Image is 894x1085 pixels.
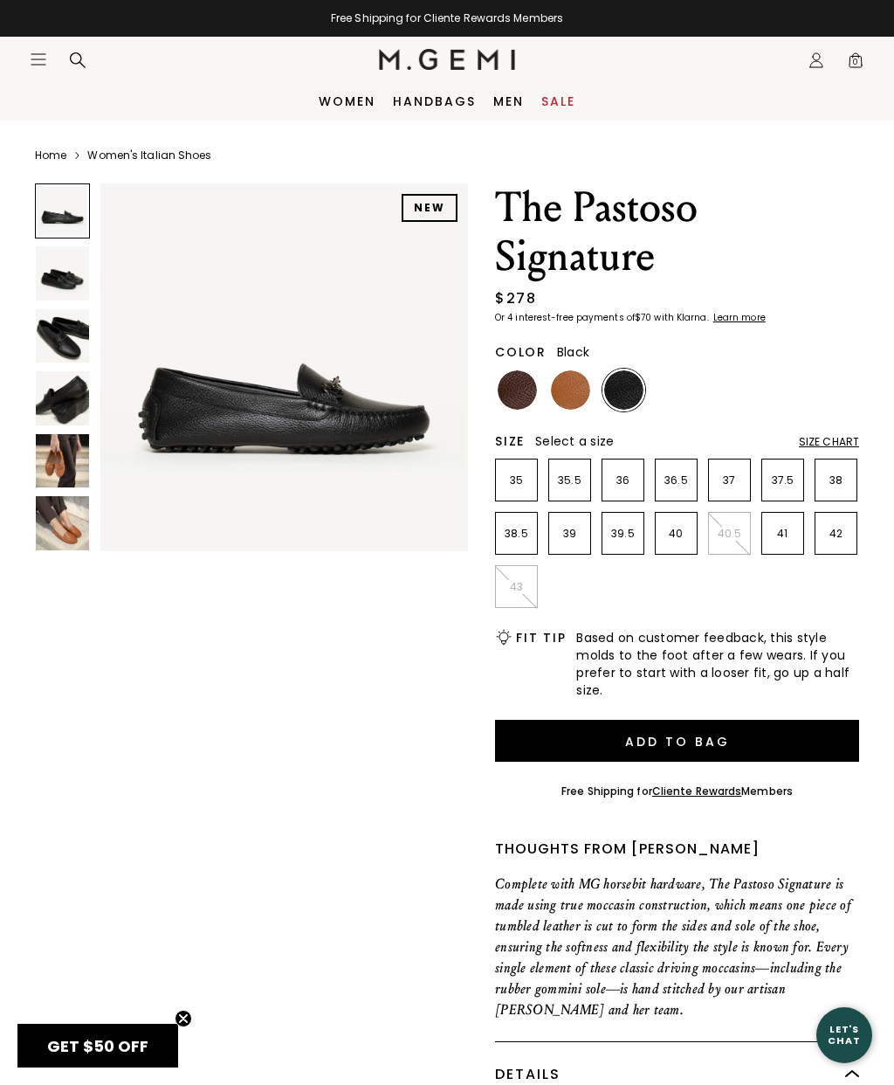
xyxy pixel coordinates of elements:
[47,1035,148,1057] span: GET $50 OFF
[652,784,742,798] a: Cliente Rewards
[87,149,211,162] a: Women's Italian Shoes
[379,49,516,70] img: M.Gemi
[319,94,375,108] a: Women
[495,720,859,762] button: Add to Bag
[402,194,457,222] div: NEW
[551,370,590,410] img: Tan
[576,629,859,699] span: Based on customer feedback, this style molds to the foot after a few wears. If you prefer to star...
[495,288,536,309] div: $278
[496,473,537,487] p: 35
[762,473,803,487] p: 37.5
[635,311,651,324] klarna-placement-style-amount: $70
[495,874,859,1020] p: Complete with MG horsebit hardware, The Pastoso Signature is made using true moccasin constructio...
[495,839,859,860] div: Thoughts from [PERSON_NAME]
[535,432,614,450] span: Select a size
[602,473,643,487] p: 36
[498,370,537,410] img: Chocolate
[557,343,589,361] span: Black
[496,580,537,594] p: 43
[541,94,575,108] a: Sale
[713,311,766,324] klarna-placement-style-cta: Learn more
[847,55,864,73] span: 0
[495,434,525,448] h2: Size
[393,94,476,108] a: Handbags
[516,631,566,645] h2: Fit Tip
[709,473,750,487] p: 37
[495,311,635,324] klarna-placement-style-body: Or 4 interest-free payments of
[35,149,66,162] a: Home
[656,527,697,541] p: 40
[100,183,468,551] img: The Pastoso Signature
[656,473,697,487] p: 36.5
[709,527,750,541] p: 40.5
[17,1024,178,1068] div: GET $50 OFFClose teaser
[815,527,856,541] p: 42
[799,435,859,449] div: Size Chart
[602,527,643,541] p: 39.5
[493,94,524,108] a: Men
[604,370,643,410] img: Black
[495,345,547,359] h2: Color
[712,313,766,323] a: Learn more
[561,784,793,798] div: Free Shipping for Members
[495,183,859,281] h1: The Pastoso Signature
[36,496,89,549] img: The Pastoso Signature
[36,434,89,487] img: The Pastoso Signature
[36,309,89,363] img: The Pastoso Signature
[30,51,47,68] button: Open site menu
[36,371,89,425] img: The Pastoso Signature
[175,1010,192,1027] button: Close teaser
[815,473,856,487] p: 38
[816,1024,872,1046] div: Let's Chat
[496,527,537,541] p: 38.5
[762,527,803,541] p: 41
[36,246,89,300] img: The Pastoso Signature
[549,473,590,487] p: 35.5
[549,527,590,541] p: 39
[654,311,711,324] klarna-placement-style-body: with Klarna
